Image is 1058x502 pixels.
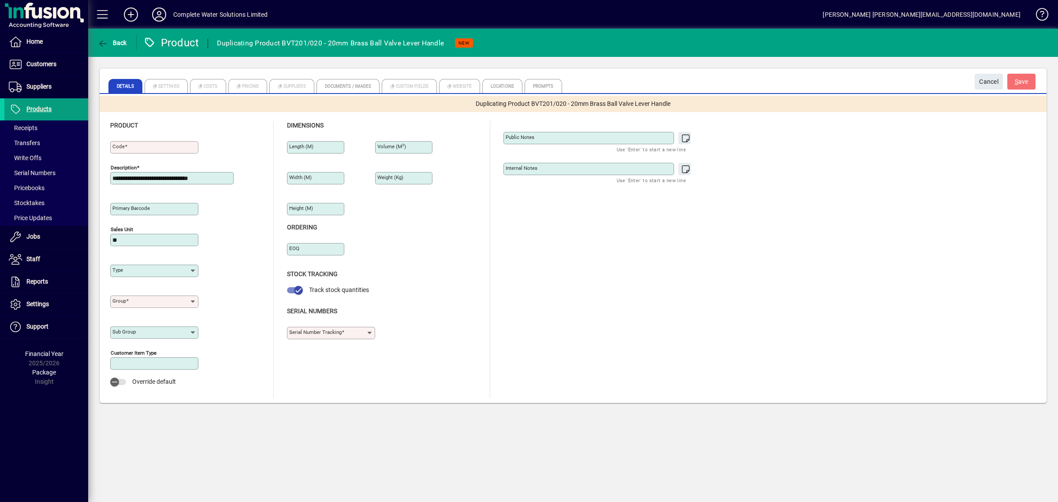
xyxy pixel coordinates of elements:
mat-label: Description [111,165,137,171]
span: ave [1015,75,1028,89]
a: Receipts [4,120,88,135]
mat-label: Primary barcode [112,205,150,211]
mat-label: Internal Notes [506,165,537,171]
mat-label: Group [112,298,126,304]
span: Stock Tracking [287,270,338,277]
sup: 3 [402,143,404,147]
div: Complete Water Solutions Limited [173,7,268,22]
span: Override default [132,378,176,385]
a: Settings [4,293,88,315]
span: Track stock quantities [309,286,369,293]
a: Support [4,316,88,338]
span: Customers [26,60,56,67]
a: Jobs [4,226,88,248]
div: Duplicating Product BVT201/020 - 20mm Brass Ball Valve Lever Handle [217,36,444,50]
mat-label: Sales unit [111,226,133,232]
span: Write Offs [9,154,41,161]
mat-label: Code [112,143,125,150]
a: Pricebooks [4,180,88,195]
mat-hint: Use 'Enter' to start a new line [617,144,686,154]
span: Jobs [26,233,40,240]
span: NEW [458,40,469,46]
a: Reports [4,271,88,293]
button: Back [95,35,129,51]
span: Serial Numbers [9,169,56,176]
mat-label: Customer Item Type [111,350,156,356]
span: S [1015,78,1018,85]
a: Home [4,31,88,53]
app-page-header-button: Back [88,35,137,51]
span: Settings [26,300,49,307]
span: Receipts [9,124,37,131]
span: Ordering [287,224,317,231]
span: Cancel [979,75,998,89]
a: Suppliers [4,76,88,98]
div: Product [143,36,199,50]
button: Save [1007,74,1036,90]
span: Dimensions [287,122,324,129]
div: [PERSON_NAME] [PERSON_NAME][EMAIL_ADDRESS][DOMAIN_NAME] [823,7,1021,22]
span: Support [26,323,48,330]
span: Products [26,105,52,112]
span: Financial Year [25,350,63,357]
mat-label: Length (m) [289,143,313,150]
a: Stocktakes [4,195,88,210]
span: Product [110,122,138,129]
a: Transfers [4,135,88,150]
span: Pricebooks [9,184,45,191]
span: Home [26,38,43,45]
span: Duplicating Product BVT201/020 - 20mm Brass Ball Valve Lever Handle [476,99,671,109]
mat-label: Sub group [112,329,136,335]
span: Stocktakes [9,199,45,206]
button: Profile [145,7,173,22]
button: Cancel [975,74,1003,90]
a: Serial Numbers [4,165,88,180]
mat-hint: Use 'Enter' to start a new line [617,175,686,185]
span: Transfers [9,139,40,146]
a: Price Updates [4,210,88,225]
a: Knowledge Base [1029,2,1047,30]
mat-label: Public Notes [506,134,534,140]
mat-label: Width (m) [289,174,312,180]
mat-label: Height (m) [289,205,313,211]
mat-label: Volume (m ) [377,143,406,150]
a: Customers [4,53,88,75]
a: Write Offs [4,150,88,165]
span: Back [97,39,127,46]
span: Suppliers [26,83,52,90]
button: Add [117,7,145,22]
span: Staff [26,255,40,262]
span: Price Updates [9,214,52,221]
span: Reports [26,278,48,285]
mat-label: EOQ [289,245,299,251]
mat-label: Serial Number tracking [289,329,342,335]
a: Staff [4,248,88,270]
span: Package [32,369,56,376]
mat-label: Type [112,267,123,273]
span: Serial Numbers [287,307,337,315]
mat-label: Weight (Kg) [377,174,403,180]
